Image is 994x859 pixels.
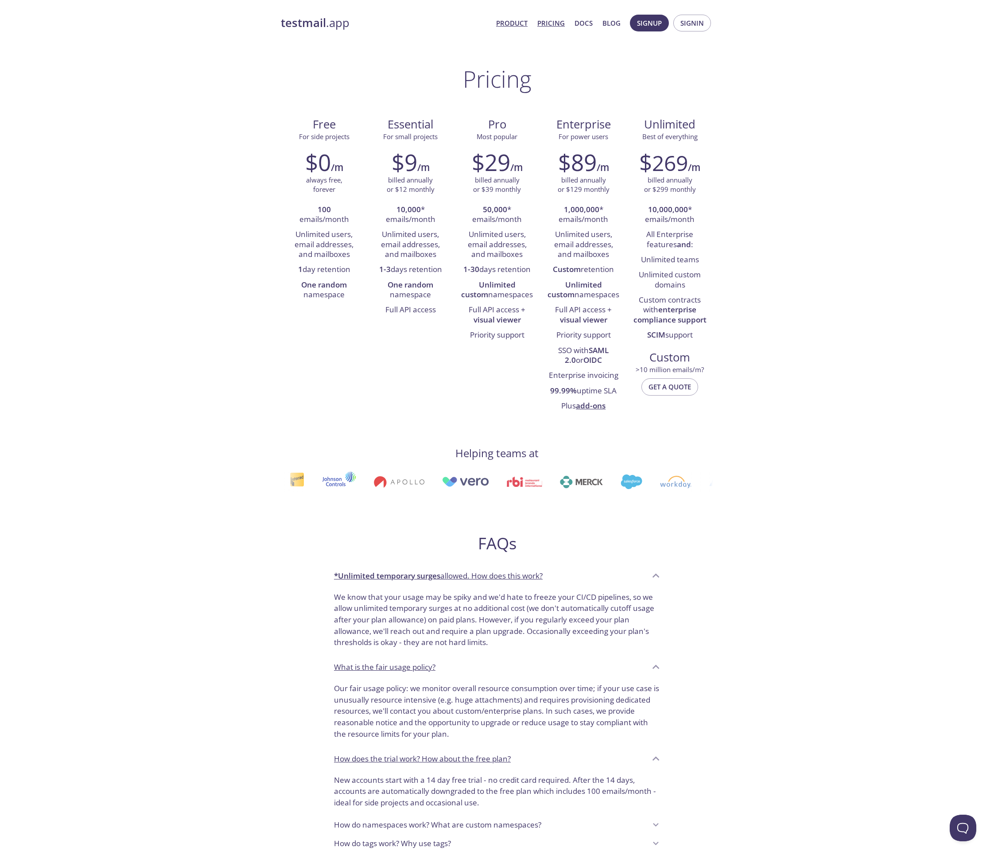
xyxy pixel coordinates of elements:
img: rbi [376,477,412,487]
li: Full API access [374,303,447,318]
li: * emails/month [547,202,620,228]
iframe: Help Scout Beacon - Open [950,815,976,841]
div: *Unlimited temporary surgesallowed. How does this work? [327,564,667,588]
strong: 100 [318,204,331,214]
h6: /m [331,160,343,175]
p: What is the fair usage policy? [334,661,435,673]
li: Unlimited users, email addresses, and mailboxes [374,227,447,262]
button: Get a quote [641,378,698,395]
li: Priority support [460,328,533,343]
li: Enterprise invoicing [547,368,620,383]
li: day retention [287,262,361,277]
span: Signin [680,17,704,29]
strong: enterprise compliance support [633,304,707,324]
strong: 1-3 [379,264,391,274]
h6: /m [597,160,609,175]
span: Pro [461,117,533,132]
strong: SAML 2.0 [565,345,609,365]
div: *Unlimited temporary surgesallowed. How does this work? [327,588,667,656]
h2: $ [639,149,688,175]
img: workday [529,476,560,488]
li: * emails/month [633,202,707,228]
span: For power users [559,132,608,141]
strong: SCIM [647,330,665,340]
img: pbs [652,477,676,487]
h6: /m [688,160,700,175]
a: Product [496,17,528,29]
li: * emails/month [460,202,533,228]
strong: One random [388,280,433,290]
p: billed annually or $299 monthly [644,175,696,194]
li: Unlimited users, email addresses, and mailboxes [287,227,361,262]
button: Signup [630,15,669,31]
h4: Helping teams at [455,446,539,460]
li: namespaces [460,278,533,303]
h1: Pricing [463,66,532,92]
strong: Custom [553,264,581,274]
a: Blog [602,17,621,29]
strong: Unlimited custom [461,280,516,299]
div: *Unlimited temporary surgesallowed. How does this work? [327,679,667,747]
button: Signin [673,15,711,31]
span: For side projects [299,132,349,141]
span: Enterprise [547,117,620,132]
li: Priority support [547,328,620,343]
strong: 1,000,000 [564,204,599,214]
h6: /m [417,160,430,175]
span: Best of everything [642,132,698,141]
div: What is the fair usage policy? [327,655,667,679]
h2: $9 [392,149,417,175]
li: SSO with or [547,343,620,369]
li: namespace [287,278,361,303]
p: We know that your usage may be spiky and we'd hate to freeze your CI/CD pipelines, so we allow un... [334,591,660,649]
span: Get a quote [648,381,691,393]
h2: $0 [305,149,331,175]
img: merck [429,476,472,488]
a: Pricing [537,17,565,29]
strong: 99.99% [550,385,577,396]
strong: visual viewer [474,315,521,325]
strong: 50,000 [483,204,507,214]
img: salesforce [490,474,511,489]
p: New accounts start with a 14 day free trial - no credit card required. After the 14 days, account... [334,774,660,808]
li: Unlimited users, email addresses, and mailboxes [460,227,533,262]
p: How do tags work? Why use tags? [334,838,451,849]
span: Signup [637,17,662,29]
p: How do namespaces work? What are custom namespaces? [334,819,541,831]
strong: One random [301,280,347,290]
strong: 1 [298,264,303,274]
strong: visual viewer [560,315,607,325]
strong: OIDC [583,355,602,365]
li: Unlimited custom domains [633,268,707,293]
span: > 10 million emails/m? [636,365,704,374]
p: billed annually or $39 monthly [473,175,521,194]
p: How does the trial work? How about the free plan? [334,753,511,765]
p: billed annually or $12 monthly [387,175,435,194]
img: vero [311,477,358,487]
span: For small projects [383,132,438,141]
p: Our fair usage policy: we monitor overall resource consumption over time; if your use case is unu... [334,683,660,740]
div: How does the trial work? How about the free plan? [327,747,667,771]
div: How does the trial work? How about the free plan? [327,771,667,816]
li: days retention [460,262,533,277]
p: always free, forever [306,175,342,194]
li: uptime SLA [547,384,620,399]
strong: 10,000,000 [648,204,688,214]
span: 269 [652,148,688,177]
li: Custom contracts with [633,293,707,328]
img: atlassian [578,476,635,488]
h2: $29 [472,149,510,175]
strong: testmail [281,15,326,31]
strong: Unlimited custom [547,280,602,299]
li: * emails/month [374,202,447,228]
li: Unlimited teams [633,253,707,268]
li: Full API access + [547,303,620,328]
li: namespace [374,278,447,303]
a: Docs [575,17,593,29]
li: support [633,328,707,343]
p: allowed. How does this work? [334,570,543,582]
li: namespaces [547,278,620,303]
span: Essential [374,117,447,132]
li: emails/month [287,202,361,228]
div: How do tags work? Why use tags? [327,834,667,853]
